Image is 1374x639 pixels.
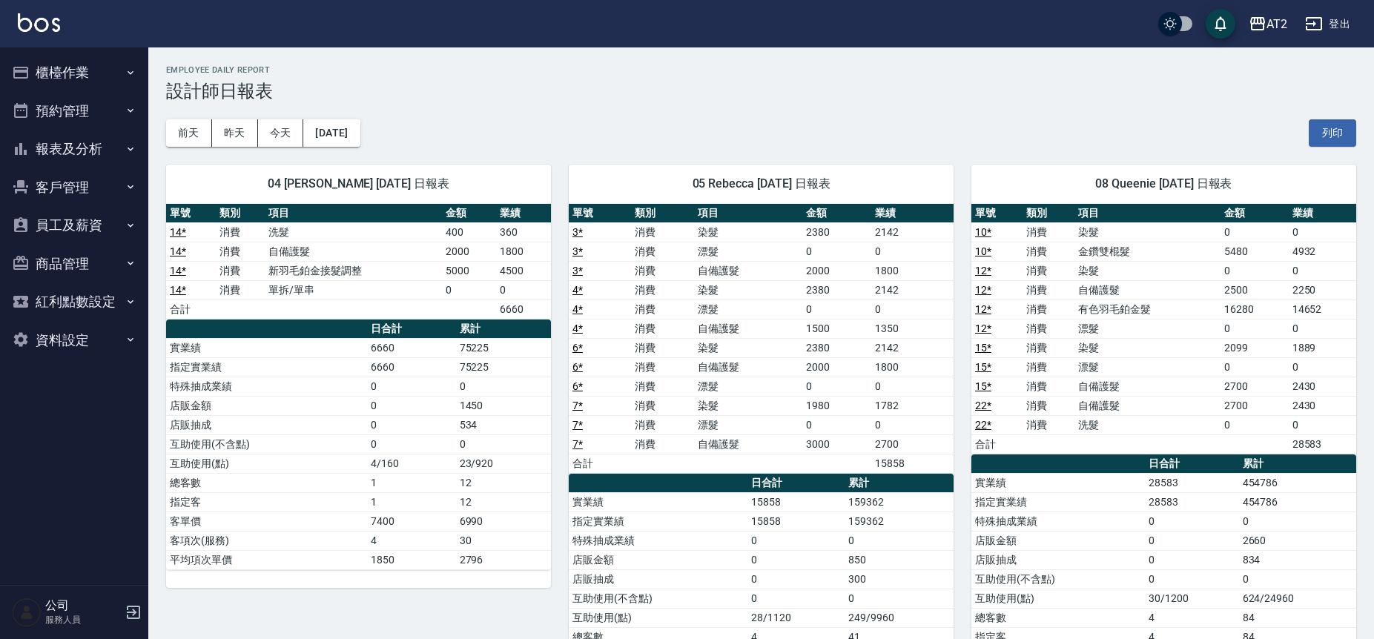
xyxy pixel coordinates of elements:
td: 0 [1239,511,1356,531]
span: 04 [PERSON_NAME] [DATE] 日報表 [184,176,533,191]
td: 0 [1145,550,1239,569]
table: a dense table [166,319,551,570]
td: 店販金額 [971,531,1145,550]
td: 消費 [631,396,693,415]
td: 合計 [166,299,216,319]
td: 染髮 [694,338,802,357]
td: 消費 [1023,299,1074,319]
td: 4500 [496,261,551,280]
table: a dense table [166,204,551,319]
td: 1980 [802,396,871,415]
th: 項目 [265,204,441,223]
td: 4 [367,531,456,550]
th: 類別 [216,204,265,223]
td: 75225 [456,338,551,357]
td: 新羽毛鉑金接髮調整 [265,261,441,280]
th: 累計 [456,319,551,339]
td: 洗髮 [1074,415,1221,434]
button: 預約管理 [6,92,142,130]
td: 店販抽成 [569,569,747,589]
button: 登出 [1299,10,1356,38]
td: 0 [456,434,551,454]
h5: 公司 [45,598,121,613]
td: 0 [1221,222,1288,242]
td: 0 [1145,531,1239,550]
td: 0 [802,299,871,319]
button: [DATE] [303,119,360,147]
th: 金額 [442,204,497,223]
td: 0 [1239,569,1356,589]
td: 消費 [1023,319,1074,338]
td: 特殊抽成業績 [569,531,747,550]
td: 染髮 [694,222,802,242]
td: 0 [1221,319,1288,338]
td: 2380 [802,338,871,357]
td: 15858 [747,492,845,511]
td: 0 [747,550,845,569]
td: 75225 [456,357,551,377]
td: 28583 [1145,473,1239,492]
td: 14652 [1289,299,1356,319]
td: 自備護髮 [1074,280,1221,299]
td: 消費 [216,222,265,242]
td: 消費 [1023,396,1074,415]
td: 2000 [802,261,871,280]
td: 互助使用(不含點) [166,434,367,454]
td: 1500 [802,319,871,338]
td: 5000 [442,261,497,280]
td: 總客數 [971,608,1145,627]
td: 16280 [1221,299,1288,319]
td: 自備護髮 [265,242,441,261]
td: 消費 [1023,222,1074,242]
td: 0 [1221,415,1288,434]
td: 消費 [631,338,693,357]
td: 2099 [1221,338,1288,357]
td: 消費 [1023,261,1074,280]
th: 單號 [166,204,216,223]
td: 0 [802,377,871,396]
td: 染髮 [1074,338,1221,357]
td: 1800 [496,242,551,261]
span: 08 Queenie [DATE] 日報表 [989,176,1338,191]
th: 業績 [496,204,551,223]
button: 資料設定 [6,321,142,360]
td: 自備護髮 [1074,377,1221,396]
span: 05 Rebecca [DATE] 日報表 [587,176,936,191]
td: 消費 [216,280,265,299]
td: 1350 [871,319,954,338]
td: 0 [747,589,845,608]
button: AT2 [1243,9,1293,39]
td: 自備護髮 [694,357,802,377]
td: 實業績 [569,492,747,511]
td: 0 [1289,261,1356,280]
td: 總客數 [166,473,367,492]
td: 0 [871,299,954,319]
td: 客項次(服務) [166,531,367,550]
img: Person [12,597,42,627]
td: 染髮 [694,396,802,415]
td: 2796 [456,550,551,569]
th: 業績 [871,204,954,223]
td: 自備護髮 [1074,396,1221,415]
td: 1 [367,473,456,492]
td: 1 [367,492,456,511]
td: 0 [442,280,497,299]
button: 今天 [258,119,304,147]
img: Logo [18,13,60,32]
td: 漂髮 [694,242,802,261]
td: 2380 [802,280,871,299]
td: 有色羽毛鉑金髮 [1074,299,1221,319]
td: 850 [845,550,954,569]
td: 2250 [1289,280,1356,299]
button: 櫃檯作業 [6,53,142,92]
td: 染髮 [1074,261,1221,280]
td: 6660 [367,338,456,357]
th: 單號 [971,204,1023,223]
td: 漂髮 [694,377,802,396]
button: 報表及分析 [6,130,142,168]
td: 15858 [747,511,845,531]
td: 特殊抽成業績 [971,511,1145,531]
td: 店販金額 [166,396,367,415]
p: 服務人員 [45,613,121,626]
button: 前天 [166,119,212,147]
